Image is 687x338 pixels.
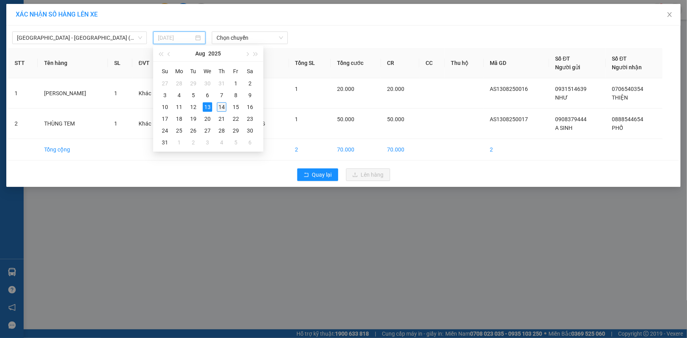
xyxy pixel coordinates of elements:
[289,48,331,78] th: Tổng SL
[556,86,587,92] span: 0931514639
[8,78,38,109] td: 1
[158,113,172,125] td: 2025-08-17
[484,48,549,78] th: Mã GD
[38,139,108,161] td: Tổng cộng
[8,48,38,78] th: STT
[612,125,624,131] span: PHỐ
[174,102,184,112] div: 11
[160,79,170,88] div: 27
[331,139,381,161] td: 70.000
[556,55,570,62] span: Số ĐT
[231,138,241,147] div: 5
[484,139,549,161] td: 2
[203,138,212,147] div: 3
[231,91,241,100] div: 8
[172,137,186,148] td: 2025-09-01
[172,78,186,89] td: 2025-07-28
[158,125,172,137] td: 2025-08-24
[108,48,132,78] th: SL
[195,46,205,61] button: Aug
[160,91,170,100] div: 3
[189,91,198,100] div: 5
[172,113,186,125] td: 2025-08-18
[312,170,332,179] span: Quay lại
[160,138,170,147] div: 31
[245,126,255,135] div: 30
[215,137,229,148] td: 2025-09-04
[200,125,215,137] td: 2025-08-27
[215,101,229,113] td: 2025-08-14
[245,138,255,147] div: 6
[160,114,170,124] div: 17
[381,48,420,78] th: CR
[186,113,200,125] td: 2025-08-19
[132,48,165,78] th: ĐVT
[8,109,38,139] td: 2
[186,101,200,113] td: 2025-08-12
[445,48,484,78] th: Thu hộ
[203,114,212,124] div: 20
[203,91,212,100] div: 6
[132,78,165,109] td: Khác
[160,126,170,135] div: 24
[186,65,200,78] th: Tu
[381,139,420,161] td: 70.000
[243,113,257,125] td: 2025-08-23
[217,126,226,135] div: 28
[114,90,117,96] span: 1
[337,86,354,92] span: 20.000
[231,102,241,112] div: 15
[158,101,172,113] td: 2025-08-10
[200,101,215,113] td: 2025-08-13
[229,137,243,148] td: 2025-09-05
[215,65,229,78] th: Th
[490,116,528,122] span: AS1308250017
[186,89,200,101] td: 2025-08-05
[16,11,98,18] span: XÁC NHẬN SỐ HÀNG LÊN XE
[295,86,298,92] span: 1
[38,78,108,109] td: [PERSON_NAME]
[229,113,243,125] td: 2025-08-22
[231,79,241,88] div: 1
[172,101,186,113] td: 2025-08-11
[556,125,573,131] span: A SINH
[229,89,243,101] td: 2025-08-08
[186,137,200,148] td: 2025-09-02
[189,102,198,112] div: 12
[174,126,184,135] div: 25
[158,89,172,101] td: 2025-08-03
[217,138,226,147] div: 4
[186,125,200,137] td: 2025-08-26
[419,48,444,78] th: CC
[172,125,186,137] td: 2025-08-25
[200,137,215,148] td: 2025-09-03
[556,64,581,70] span: Người gửi
[612,116,644,122] span: 0888544654
[245,114,255,124] div: 23
[229,125,243,137] td: 2025-08-29
[38,109,108,139] td: THÙNG TEM
[556,94,568,101] span: NHƯ
[229,101,243,113] td: 2025-08-15
[387,86,405,92] span: 20.000
[174,79,184,88] div: 28
[217,91,226,100] div: 7
[158,137,172,148] td: 2025-08-31
[200,65,215,78] th: We
[215,78,229,89] td: 2025-07-31
[217,32,283,44] span: Chọn chuyến
[189,79,198,88] div: 29
[295,116,298,122] span: 1
[200,113,215,125] td: 2025-08-20
[174,138,184,147] div: 1
[174,91,184,100] div: 4
[337,116,354,122] span: 50.000
[189,126,198,135] div: 26
[203,79,212,88] div: 30
[174,114,184,124] div: 18
[200,89,215,101] td: 2025-08-06
[243,137,257,148] td: 2025-09-06
[243,78,257,89] td: 2025-08-02
[172,89,186,101] td: 2025-08-04
[215,89,229,101] td: 2025-08-07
